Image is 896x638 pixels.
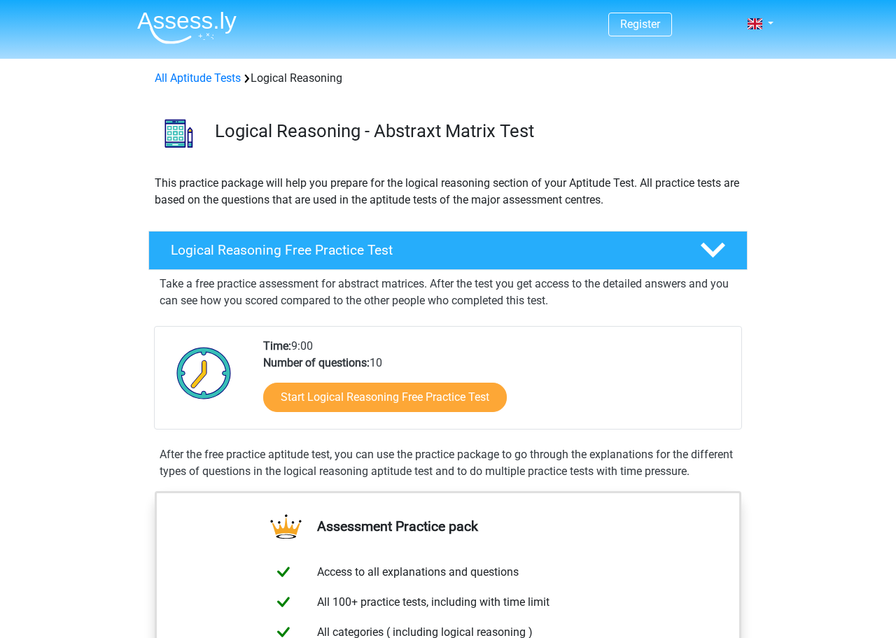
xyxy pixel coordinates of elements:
[263,383,507,412] a: Start Logical Reasoning Free Practice Test
[169,338,239,408] img: Clock
[160,276,736,309] p: Take a free practice assessment for abstract matrices. After the test you get access to the detai...
[149,70,747,87] div: Logical Reasoning
[155,71,241,85] a: All Aptitude Tests
[263,356,370,369] b: Number of questions:
[155,175,741,208] p: This practice package will help you prepare for the logical reasoning section of your Aptitude Te...
[263,339,291,353] b: Time:
[143,231,753,270] a: Logical Reasoning Free Practice Test
[149,104,209,163] img: logical reasoning
[171,242,678,258] h4: Logical Reasoning Free Practice Test
[137,11,237,44] img: Assessly
[253,338,741,429] div: 9:00 10
[154,446,742,480] div: After the free practice aptitude test, you can use the practice package to go through the explana...
[215,120,736,142] h3: Logical Reasoning - Abstraxt Matrix Test
[620,17,660,31] a: Register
